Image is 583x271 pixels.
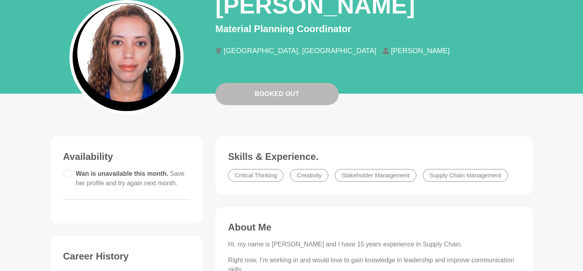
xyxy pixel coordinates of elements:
p: Hi, my name is [PERSON_NAME] and I have 15 years experience in Supply Chain. [228,240,520,249]
span: Wan is unavailable this month. [76,170,184,186]
h3: About Me [228,221,520,233]
p: Material Planning Coordinator [215,22,533,36]
h3: Skills & Experience. [228,151,520,163]
h3: Availability [63,151,190,163]
li: [PERSON_NAME] [383,47,456,54]
h3: Career History [63,250,190,262]
li: [GEOGRAPHIC_DATA], [GEOGRAPHIC_DATA] [215,47,383,54]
